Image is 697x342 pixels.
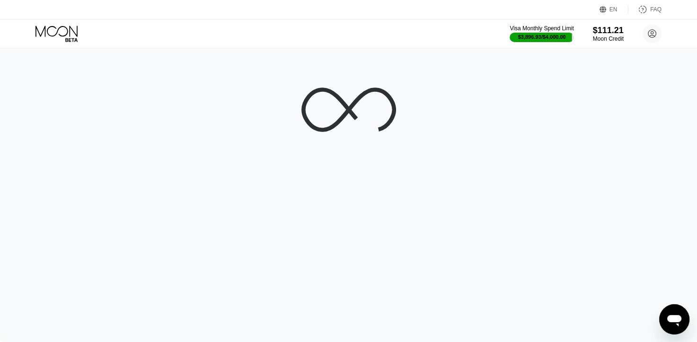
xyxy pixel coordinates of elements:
[650,6,662,13] div: FAQ
[628,5,662,14] div: FAQ
[593,35,624,42] div: Moon Credit
[518,34,566,40] div: $3,896.93 / $4,000.00
[593,26,624,35] div: $111.21
[593,26,624,42] div: $111.21Moon Credit
[609,6,618,13] div: EN
[510,25,573,42] div: Visa Monthly Spend Limit$3,896.93/$4,000.00
[659,304,689,334] iframe: Button to launch messaging window
[510,25,573,32] div: Visa Monthly Spend Limit
[600,5,628,14] div: EN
